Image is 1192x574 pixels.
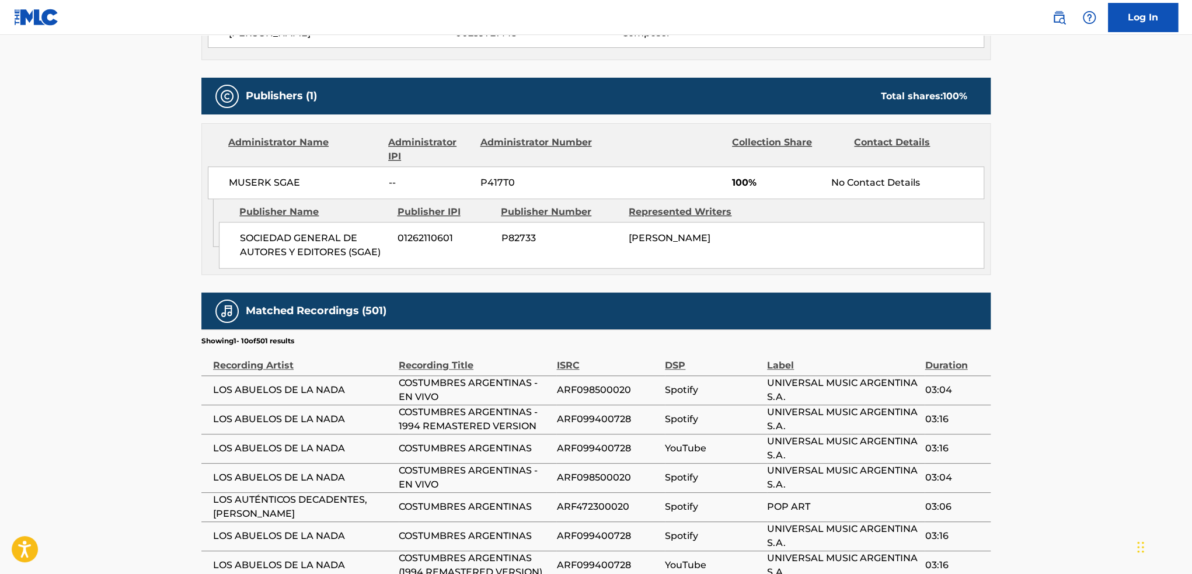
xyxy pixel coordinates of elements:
[767,500,919,514] span: POP ART
[925,500,985,514] span: 03:06
[925,441,985,455] span: 03:16
[854,135,967,163] div: Contact Details
[213,558,393,572] span: LOS ABUELOS DE LA NADA
[767,434,919,462] span: UNIVERSAL MUSIC ARGENTINA S.A.
[767,522,919,550] span: UNIVERSAL MUSIC ARGENTINA S.A.
[399,500,550,514] span: COSTUMBRES ARGENTINAS
[831,176,984,190] div: No Contact Details
[399,464,550,492] span: COSTUMBRES ARGENTINAS - EN VIVO
[665,412,761,426] span: Spotify
[220,89,234,103] img: Publishers
[556,346,659,373] div: ISRC
[665,529,761,543] span: Spotify
[767,405,919,433] span: UNIVERSAL MUSIC ARGENTINA S.A.
[556,383,659,397] span: ARF098500020
[201,336,294,346] p: Showing 1 - 10 of 501 results
[556,412,659,426] span: ARF099400728
[732,176,822,190] span: 100%
[881,89,967,103] div: Total shares:
[556,441,659,455] span: ARF099400728
[220,304,234,318] img: Matched Recordings
[397,205,492,219] div: Publisher IPI
[665,500,761,514] span: Spotify
[213,346,393,373] div: Recording Artist
[556,529,659,543] span: ARF099400728
[665,383,761,397] span: Spotify
[1047,6,1071,29] a: Public Search
[213,412,393,426] span: LOS ABUELOS DE LA NADA
[213,493,393,521] span: LOS AUTÉNTICOS DECADENTES,[PERSON_NAME]
[1108,3,1178,32] a: Log In
[767,376,919,404] span: UNIVERSAL MUSIC ARGENTINA S.A.
[399,405,550,433] span: COSTUMBRES ARGENTINAS - 1994 REMASTERED VERSION
[925,346,985,373] div: Duration
[943,91,967,102] span: 100 %
[399,441,550,455] span: COSTUMBRES ARGENTINAS
[240,231,389,259] span: SOCIEDAD GENERAL DE AUTORES Y EDITORES (SGAE)
[389,176,472,190] span: --
[1082,11,1096,25] img: help
[556,558,659,572] span: ARF099400728
[480,176,594,190] span: P417T0
[239,205,388,219] div: Publisher Name
[213,441,393,455] span: LOS ABUELOS DE LA NADA
[501,205,620,219] div: Publisher Number
[665,441,761,455] span: YouTube
[925,558,985,572] span: 03:16
[1137,530,1144,565] div: Drag
[480,135,593,163] div: Administrator Number
[399,529,550,543] span: COSTUMBRES ARGENTINAS
[246,89,317,103] h5: Publishers (1)
[399,346,550,373] div: Recording Title
[398,231,492,245] span: 01262110601
[14,9,59,26] img: MLC Logo
[556,471,659,485] span: ARF098500020
[213,471,393,485] span: LOS ABUELOS DE LA NADA
[1052,11,1066,25] img: search
[925,383,985,397] span: 03:04
[925,529,985,543] span: 03:16
[665,346,761,373] div: DSP
[228,135,379,163] div: Administrator Name
[629,232,710,243] span: [PERSON_NAME]
[767,346,919,373] div: Label
[665,558,761,572] span: YouTube
[629,205,748,219] div: Represented Writers
[246,304,386,318] h5: Matched Recordings (501)
[925,471,985,485] span: 03:04
[1134,518,1192,574] iframe: Chat Widget
[388,135,471,163] div: Administrator IPI
[767,464,919,492] span: UNIVERSAL MUSIC ARGENTINA S.A.
[213,383,393,397] span: LOS ABUELOS DE LA NADA
[732,135,845,163] div: Collection Share
[665,471,761,485] span: Spotify
[213,529,393,543] span: LOS ABUELOS DE LA NADA
[1078,6,1101,29] div: Help
[501,231,620,245] span: P82733
[556,500,659,514] span: ARF472300020
[229,176,380,190] span: MUSERK SGAE
[399,376,550,404] span: COSTUMBRES ARGENTINAS - EN VIVO
[925,412,985,426] span: 03:16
